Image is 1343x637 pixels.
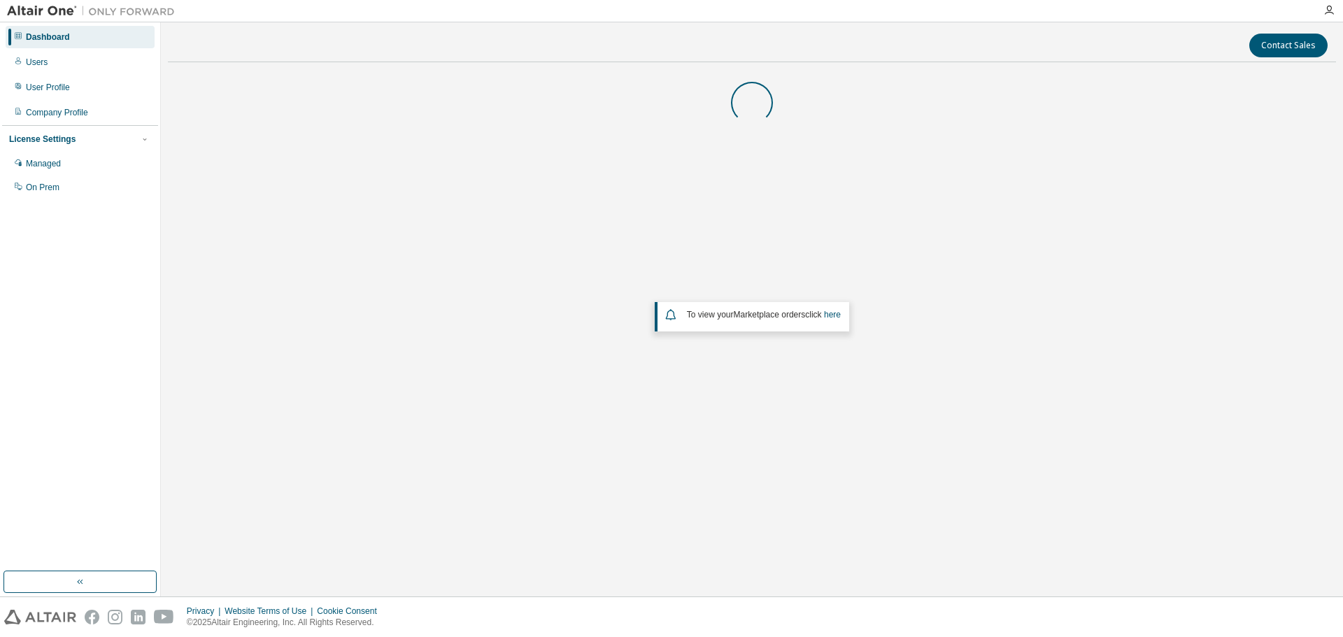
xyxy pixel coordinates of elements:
[1249,34,1328,57] button: Contact Sales
[108,610,122,624] img: instagram.svg
[26,82,70,93] div: User Profile
[824,310,841,320] a: here
[225,606,317,617] div: Website Terms of Use
[154,610,174,624] img: youtube.svg
[317,606,385,617] div: Cookie Consent
[26,57,48,68] div: Users
[687,310,841,320] span: To view your click
[9,134,76,145] div: License Settings
[7,4,182,18] img: Altair One
[187,617,385,629] p: © 2025 Altair Engineering, Inc. All Rights Reserved.
[4,610,76,624] img: altair_logo.svg
[26,31,70,43] div: Dashboard
[187,606,225,617] div: Privacy
[26,107,88,118] div: Company Profile
[734,310,806,320] em: Marketplace orders
[85,610,99,624] img: facebook.svg
[26,158,61,169] div: Managed
[131,610,145,624] img: linkedin.svg
[26,182,59,193] div: On Prem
